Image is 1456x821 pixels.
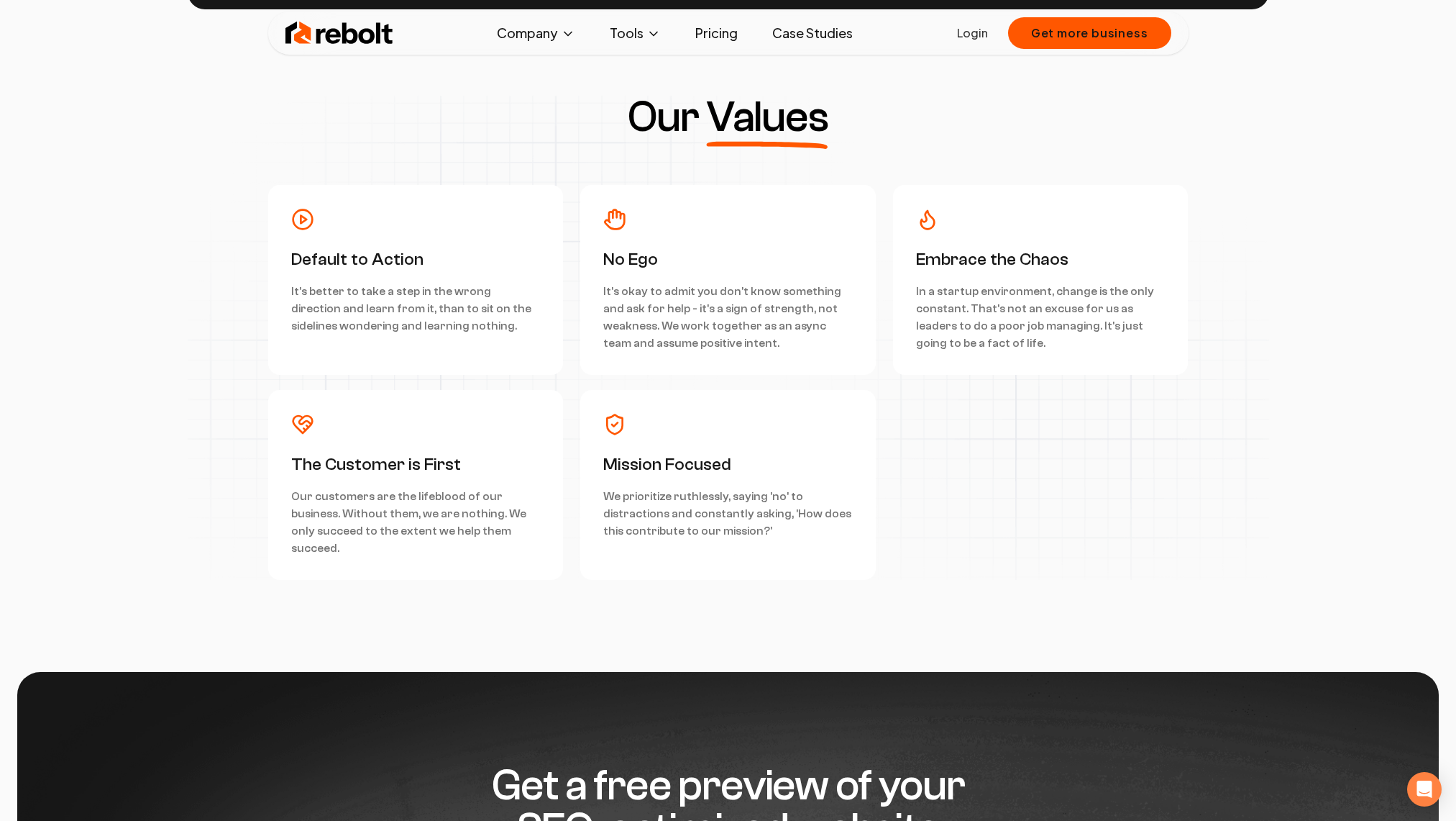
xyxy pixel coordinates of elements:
p: Our customers are the lifeblood of our business. Without them, we are nothing. We only succeed to... [291,488,541,557]
button: Tools [598,19,672,47]
span: Values [706,96,828,139]
p: It's better to take a step in the wrong direction and learn from it, than to sit on the sidelines... [291,283,541,335]
h3: Our [628,96,828,139]
h3: No Ego [603,248,853,271]
h3: Mission Focused [603,453,853,476]
button: Get more business [1008,17,1171,49]
div: Open Intercom Messenger [1407,772,1442,807]
h3: The Customer is First [291,453,541,476]
img: Rebolt Logo [285,19,393,47]
h3: Embrace the Chaos [916,248,1166,271]
p: In a startup environment, change is the only constant. That's not an excuse for us as leaders to ... [916,283,1166,352]
a: Case Studies [761,19,864,47]
p: It's okay to admit you don't know something and ask for help - it's a sign of strength, not weakn... [603,283,853,352]
a: Pricing [684,19,749,47]
a: Login [957,24,988,42]
h3: Default to Action [291,248,541,271]
p: We prioritize ruthlessly, saying 'no' to distractions and constantly asking, 'How does this contr... [603,488,853,540]
button: Company [485,19,587,47]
